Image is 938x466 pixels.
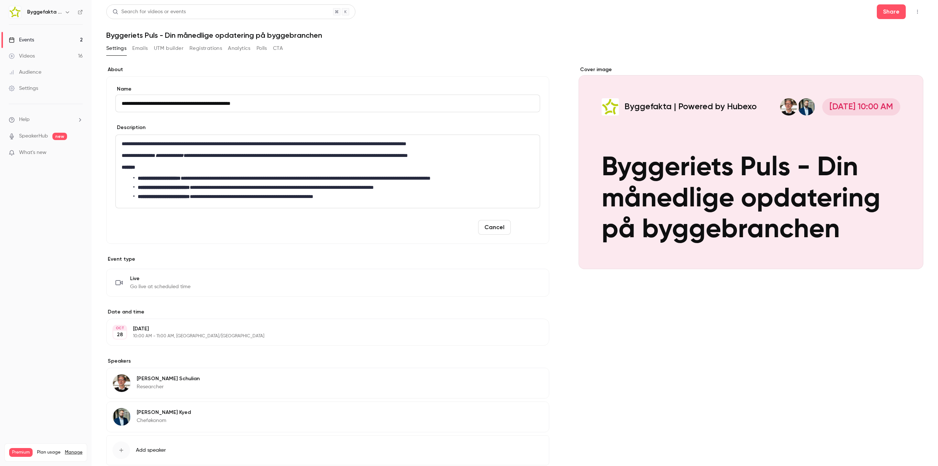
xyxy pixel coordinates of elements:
[19,149,47,157] span: What's new
[478,220,511,235] button: Cancel
[137,383,200,390] p: Researcher
[106,31,923,40] h1: Byggeriets Puls - Din månedlige opdatering på byggebranchen
[106,357,549,365] label: Speakers
[273,43,283,54] button: CTA
[9,85,38,92] div: Settings
[106,66,549,73] label: About
[256,43,267,54] button: Polls
[9,52,35,60] div: Videos
[106,308,549,316] label: Date and time
[579,66,923,73] label: Cover image
[9,116,83,124] li: help-dropdown-opener
[106,256,549,263] p: Event type
[106,43,126,54] button: Settings
[154,43,184,54] button: UTM builder
[113,408,130,426] img: Martin Kyed
[137,417,191,424] p: Cheføkonom
[115,85,540,93] label: Name
[112,8,186,16] div: Search for videos or events
[137,409,191,416] p: [PERSON_NAME] Kyed
[106,435,549,465] button: Add speaker
[130,283,191,290] span: Go live at scheduled time
[228,43,251,54] button: Analytics
[514,220,540,235] button: Save
[137,375,200,382] p: [PERSON_NAME] Schulian
[117,331,123,338] p: 28
[113,374,130,392] img: Rasmus Schulian
[115,135,540,208] section: description
[136,447,166,454] span: Add speaker
[133,325,510,333] p: [DATE]
[116,135,540,208] div: editor
[189,43,222,54] button: Registrations
[27,8,62,16] h6: Byggefakta | Powered by Hubexo
[37,450,60,455] span: Plan usage
[19,132,48,140] a: SpeakerHub
[130,275,191,282] span: Live
[65,450,82,455] a: Manage
[113,326,126,331] div: OCT
[19,116,30,124] span: Help
[106,401,549,432] div: Martin Kyed[PERSON_NAME] KyedCheføkonom
[115,124,145,131] label: Description
[106,368,549,399] div: Rasmus Schulian[PERSON_NAME] SchulianResearcher
[132,43,148,54] button: Emails
[877,4,906,19] button: Share
[579,66,923,269] section: Cover image
[52,133,67,140] span: new
[9,69,41,76] div: Audience
[9,6,21,18] img: Byggefakta | Powered by Hubexo
[133,333,510,339] p: 10:00 AM - 11:00 AM, [GEOGRAPHIC_DATA]/[GEOGRAPHIC_DATA]
[9,36,34,44] div: Events
[9,448,33,457] span: Premium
